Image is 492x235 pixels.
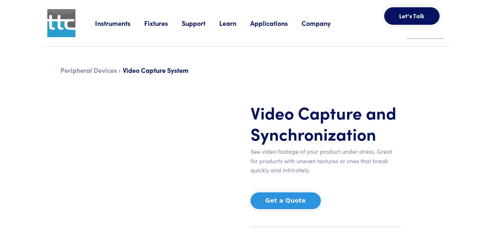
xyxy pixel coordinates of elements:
a: Applications [250,19,302,28]
a: Instruments [95,19,144,28]
a: Support [182,19,219,28]
p: See video footage of your product under stress. Great for products with uneven textures or ones t... [251,147,400,175]
a: Company [302,19,345,28]
span: Video Capture System [123,66,189,75]
a: Learn [219,19,250,28]
img: ttc_logo_1x1_v1.0.png [47,9,75,37]
button: Let's Talk [384,7,440,25]
a: Peripheral Devices › [60,66,121,75]
h1: Video Capture and Synchronization [251,102,400,144]
a: Fixtures [144,19,182,28]
button: Get a Quote [251,192,321,209]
